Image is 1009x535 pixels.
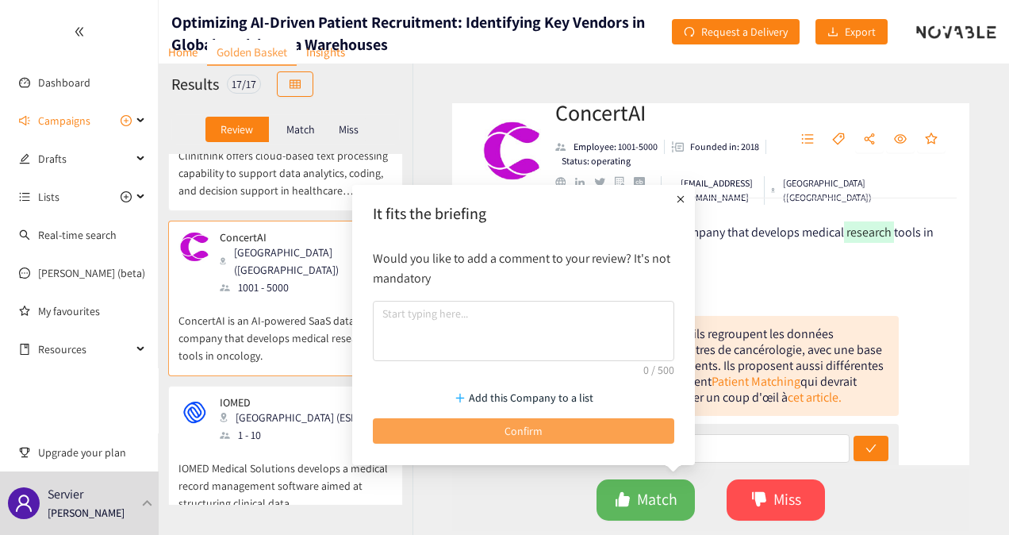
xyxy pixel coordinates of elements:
button: redoRequest a Delivery [672,19,800,44]
img: Company Logo [480,119,543,183]
span: download [827,26,838,39]
span: Drafts [38,143,132,175]
a: linkedin [575,178,594,187]
span: share-alt [863,133,876,147]
button: share-alt [855,127,884,152]
div: 1 - 10 [220,426,370,444]
h2: ConcertAI [555,97,774,129]
p: Servier [48,484,83,504]
span: Export [845,23,876,40]
p: Status: operating [562,154,631,168]
a: Patient Matching [712,373,800,390]
span: sound [19,115,30,126]
div: 1001 - 5000 [220,279,391,296]
iframe: Chat Widget [930,459,1009,535]
a: Dashboard [38,75,90,90]
button: eye [886,127,915,152]
li: Employees [555,140,665,154]
span: edit [19,153,30,164]
p: Review [221,123,253,136]
span: check [865,443,877,456]
span: unordered-list [19,191,30,202]
p: Founded in: 2018 [690,140,759,154]
img: Snapshot of the company's website [178,231,210,263]
span: unordered-list [801,133,814,147]
p: Add this Company to a list [469,389,593,406]
p: Employee: 1001-5000 [574,140,658,154]
span: plus [673,191,689,207]
p: IOMED Medical Solutions develops a medical record management software aimed at structuring clinic... [178,444,393,512]
a: [PERSON_NAME] (beta) [38,266,145,280]
span: Lists [38,181,59,213]
span: plus-circle [121,191,132,202]
span: star [925,133,938,147]
p: ConcertAI is an AI-powered SaaS data company that develops medical research tools in oncology. [178,296,393,364]
span: Upgrade your plan [38,437,146,468]
p: ConcertAI [220,231,382,244]
a: twitter [594,178,614,186]
a: Golden Basket [207,40,297,66]
span: tag [832,133,845,147]
p: Would you like to add a comment to your review? It's not mandatory [373,248,674,288]
div: 17 / 17 [227,75,261,94]
a: Home [159,40,207,64]
div: Widget de chat [930,459,1009,535]
span: trophy [19,447,30,458]
span: double-left [74,26,85,37]
a: My favourites [38,295,146,327]
div: [GEOGRAPHIC_DATA] (ESP) [220,409,370,426]
div: [GEOGRAPHIC_DATA] ([GEOGRAPHIC_DATA]) [771,176,876,205]
span: eye [894,133,907,147]
h2: It fits the briefing [373,202,674,225]
span: like [615,491,631,510]
span: Resources [38,333,132,365]
button: downloadExport [815,19,888,44]
p: Miss [339,123,359,136]
p: [EMAIL_ADDRESS][DOMAIN_NAME] [681,176,758,205]
span: plus-circle [121,115,132,126]
span: user [14,494,33,513]
p: Clinithink offers cloud-based text processing capability to support data analytics, coding, and d... [178,131,393,199]
button: table [277,71,313,97]
span: book [19,344,30,355]
h2: Results [171,73,219,95]
p: Match [286,123,315,136]
span: table [290,79,301,91]
p: IOMED [220,396,360,409]
button: unordered-list [793,127,822,152]
button: dislikeMiss [727,479,825,521]
li: Status [555,154,631,168]
span: Campaigns [38,105,90,137]
button: tag [824,127,853,152]
span: Request a Delivery [701,23,788,40]
a: cet article. [788,389,842,406]
button: star [917,127,946,152]
a: website [555,177,575,187]
h1: Optimizing AI-Driven Patient Recruitment: Identifying Key Vendors in Global Health Data Warehouses​ [171,11,672,56]
img: Snapshot of the company's website [178,396,210,428]
div: [GEOGRAPHIC_DATA] ([GEOGRAPHIC_DATA]) [220,244,391,279]
button: likeMatch [597,479,695,521]
a: google maps [615,176,635,188]
span: dislike [751,491,767,510]
button: check [854,436,888,461]
li: Founded in year [665,140,766,154]
a: Real-time search [38,228,117,242]
mark: research [844,221,894,243]
a: Insights [297,40,355,64]
p: [PERSON_NAME] [48,504,125,522]
span: redo [684,26,695,39]
a: crunchbase [634,177,654,187]
span: Match [637,487,677,512]
button: Add this Company to a list [373,385,674,410]
span: Confirm [504,422,543,440]
button: Confirm [373,418,674,444]
span: Miss [773,487,801,512]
